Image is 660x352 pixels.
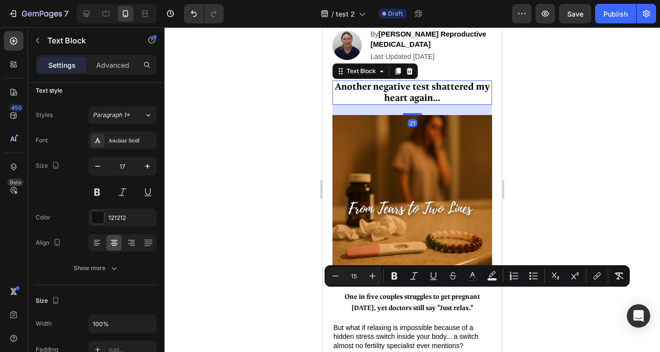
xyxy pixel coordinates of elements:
div: Color [36,213,51,222]
p: Text Block [47,35,130,46]
div: Size [36,294,62,308]
div: Show more [74,263,119,273]
span: Save [567,10,583,18]
div: 121212 [108,214,154,222]
div: Align [36,236,63,250]
span: test 2 [336,9,355,19]
div: 450 [9,104,23,112]
p: Settings [48,60,76,70]
div: Open Intercom Messenger [627,304,650,328]
div: Font [36,136,48,145]
div: Beta [7,178,23,186]
iframe: Design area [323,27,502,352]
span: / [331,9,334,19]
div: Styles [36,111,53,119]
button: Paragraph 1* [88,106,157,124]
div: Width [36,319,52,328]
button: 7 [4,4,73,23]
button: Publish [595,4,636,23]
div: Ancizar Serif [108,137,154,145]
div: Publish [603,9,628,19]
div: Size [36,159,62,173]
div: Text style [36,86,62,95]
p: 7 [64,8,68,20]
div: Editor contextual toolbar [325,265,630,287]
span: Paragraph 1* [93,111,130,119]
p: Advanced [96,60,129,70]
span: Draft [388,9,403,18]
button: Save [559,4,591,23]
input: Auto [89,315,156,332]
div: Undo/Redo [184,4,224,23]
button: Show more [36,259,157,277]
